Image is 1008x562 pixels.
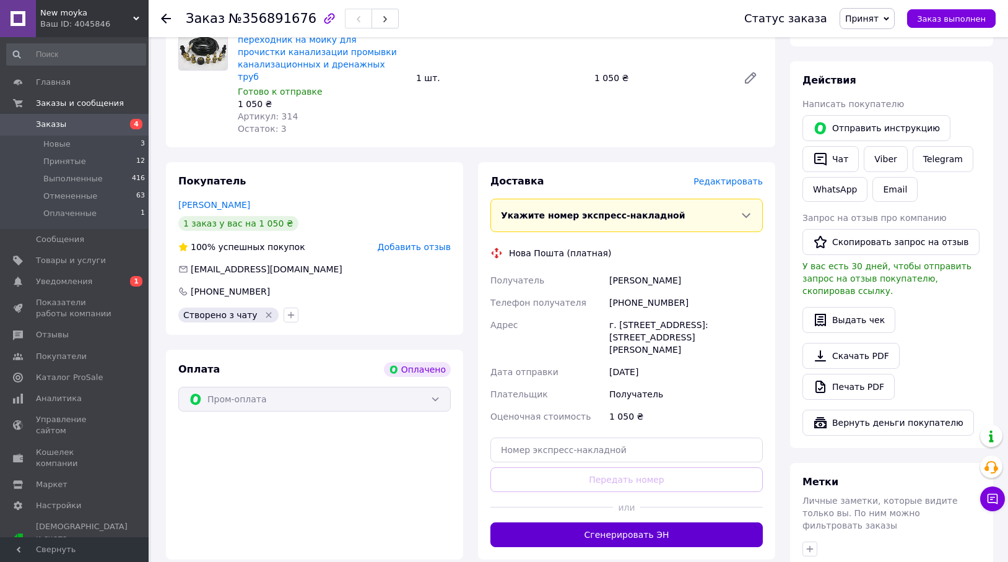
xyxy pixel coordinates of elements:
a: Telegram [913,146,973,172]
div: [DATE] [607,361,765,383]
div: Оплачено [384,362,451,377]
div: [PERSON_NAME] [607,269,765,292]
span: Управление сайтом [36,414,115,436]
span: 3 [141,139,145,150]
a: Печать PDF [802,374,895,400]
span: New moyka [40,7,133,19]
span: Отмененные [43,191,97,202]
span: Принят [845,14,879,24]
a: WhatsApp [802,177,867,202]
span: Покупатели [36,351,87,362]
span: Створено з чату [183,310,258,320]
span: Личные заметки, которые видите только вы. По ним можно фильтровать заказы [802,496,958,530]
span: Сообщения [36,234,84,245]
span: Заказы и сообщения [36,98,124,109]
div: Ваш ID: 4045846 [40,19,149,30]
div: Вернуться назад [161,12,171,25]
span: Настройки [36,500,81,511]
button: Скопировать запрос на отзыв [802,229,980,255]
span: Телефон получателя [490,298,586,308]
div: успешных покупок [178,241,305,253]
span: Оплата [178,363,220,375]
span: Отзывы [36,329,69,340]
div: 1 заказ у вас на 1 050 ₴ [178,216,298,231]
a: Редактировать [738,66,763,90]
span: Главная [36,77,71,88]
div: 1 шт. [411,69,589,87]
span: Запрос на отзыв про компанию [802,213,947,223]
svg: Удалить метку [264,310,274,320]
button: Отправить инструкцию [802,115,950,141]
div: г. [STREET_ADDRESS]: [STREET_ADDRESS][PERSON_NAME] [607,314,765,361]
div: 1 050 ₴ [238,98,406,110]
span: Товары и услуги [36,255,106,266]
span: 1 [130,276,142,287]
span: Метки [802,476,838,488]
span: Заказ [186,11,225,26]
button: Сгенерировать ЭН [490,522,763,547]
span: [DEMOGRAPHIC_DATA] и счета [36,521,128,555]
div: Статус заказа [744,12,827,25]
button: Заказ выполнен [907,9,996,28]
span: Показатели работы компании [36,297,115,319]
div: [PHONE_NUMBER] [607,292,765,314]
span: 12 [136,156,145,167]
span: Укажите номер экспресс-накладной [501,210,685,220]
span: Заказ выполнен [917,14,986,24]
div: 1 050 ₴ [589,69,733,87]
span: Принятые [43,156,86,167]
span: Оплаченные [43,208,97,219]
span: [EMAIL_ADDRESS][DOMAIN_NAME] [191,264,342,274]
span: Действия [802,74,856,86]
div: Нова Пошта (платная) [506,247,614,259]
span: Доставка [490,175,544,187]
button: Вернуть деньги покупателю [802,410,974,436]
span: Дата отправки [490,367,558,377]
div: [PHONE_NUMBER] [189,285,271,298]
span: Выполненные [43,173,103,184]
a: Шланг 15м + пружинка + переходник на мойку для прочистки канализации промывки канализационных и д... [238,22,397,82]
span: Оценочная стоимость [490,412,591,421]
button: Выдать чек [802,307,895,333]
div: Получатель [607,383,765,405]
span: Аналитика [36,393,82,404]
span: Плательщик [490,389,548,399]
span: Адрес [490,320,518,330]
span: Готово к отправке [238,87,323,97]
span: Маркет [36,479,67,490]
span: Уведомления [36,276,92,287]
span: 4 [130,119,142,129]
span: или [613,501,640,514]
span: Кошелек компании [36,447,115,469]
span: У вас есть 30 дней, чтобы отправить запрос на отзыв покупателю, скопировав ссылку. [802,261,971,296]
span: 1 [141,208,145,219]
span: Заказы [36,119,66,130]
a: [PERSON_NAME] [178,200,250,210]
span: №356891676 [228,11,316,26]
img: Шланг 15м + пружинка + переходник на мойку для прочистки канализации промывки канализационных и д... [179,22,227,70]
a: Viber [864,146,907,172]
button: Чат с покупателем [980,486,1005,511]
input: Номер экспресс-накладной [490,438,763,462]
span: Покупатель [178,175,246,187]
span: 100% [191,242,215,252]
span: Каталог ProSale [36,372,103,383]
span: Остаток: 3 [238,124,287,134]
span: Редактировать [693,176,763,186]
span: Получатель [490,275,544,285]
input: Поиск [6,43,146,66]
button: Email [872,177,918,202]
span: 63 [136,191,145,202]
span: Написать покупателю [802,99,904,109]
span: 416 [132,173,145,184]
div: 1 050 ₴ [607,405,765,428]
a: Скачать PDF [802,343,900,369]
span: Артикул: 314 [238,111,298,121]
button: Чат [802,146,859,172]
span: Добавить отзыв [378,242,451,252]
span: Новые [43,139,71,150]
